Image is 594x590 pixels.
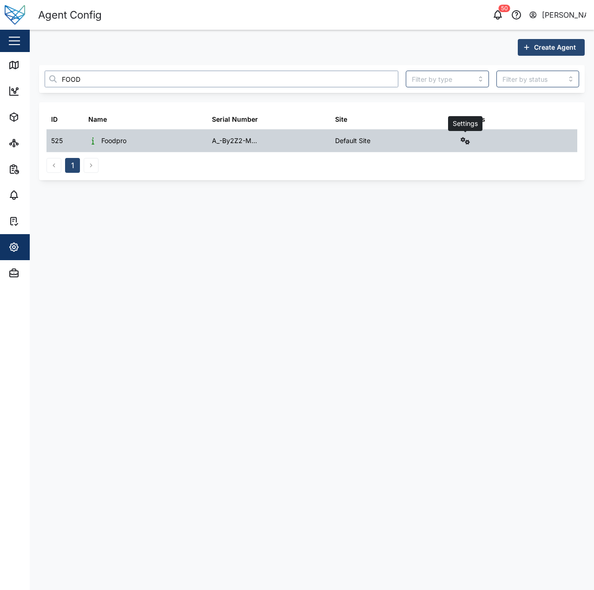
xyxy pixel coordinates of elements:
div: Site [335,114,347,125]
span: Create Agent [534,39,576,55]
div: 525 [51,136,63,146]
div: Settings [459,114,485,125]
div: Settings [24,242,57,252]
div: Name [88,114,107,125]
div: [PERSON_NAME] [542,9,587,21]
button: 1 [65,158,80,173]
input: Filter by type [406,71,488,87]
div: ID [51,114,58,125]
input: Search agent here... [45,71,398,87]
button: Create Agent [518,39,585,56]
div: Admin [24,268,52,278]
div: Foodpro [101,136,126,146]
div: Tasks [24,216,50,226]
div: A_-By2Z2-M... [212,136,257,146]
div: Map [24,60,45,70]
div: Reports [24,164,56,174]
div: 50 [499,5,510,12]
div: Serial Number [212,114,258,125]
div: Sites [24,138,46,148]
div: Default Site [335,136,370,146]
input: Filter by status [496,71,579,87]
div: Agent Config [38,7,102,23]
div: Assets [24,112,53,122]
img: Main Logo [5,5,25,25]
button: [PERSON_NAME] [528,8,587,21]
div: Dashboard [24,86,66,96]
div: Alarms [24,190,53,200]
